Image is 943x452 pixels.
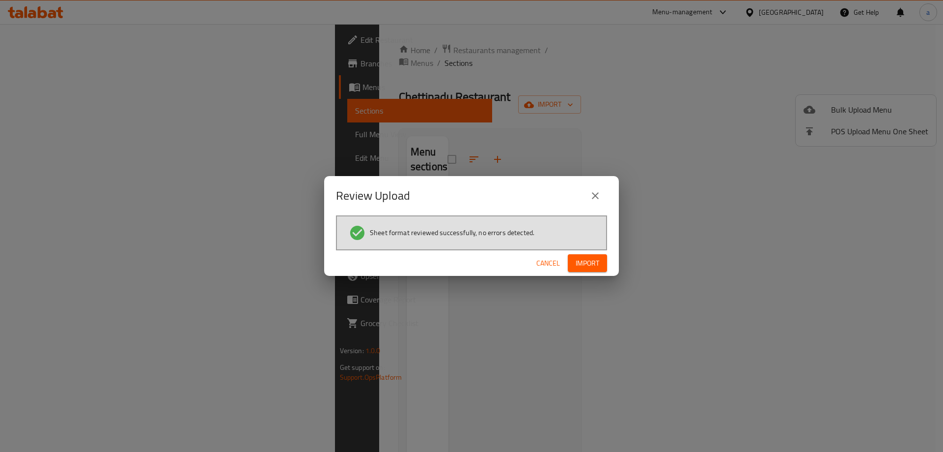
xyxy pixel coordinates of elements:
[336,188,410,204] h2: Review Upload
[576,257,599,270] span: Import
[568,254,607,272] button: Import
[370,228,534,238] span: Sheet format reviewed successfully, no errors detected.
[536,257,560,270] span: Cancel
[583,184,607,208] button: close
[532,254,564,272] button: Cancel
